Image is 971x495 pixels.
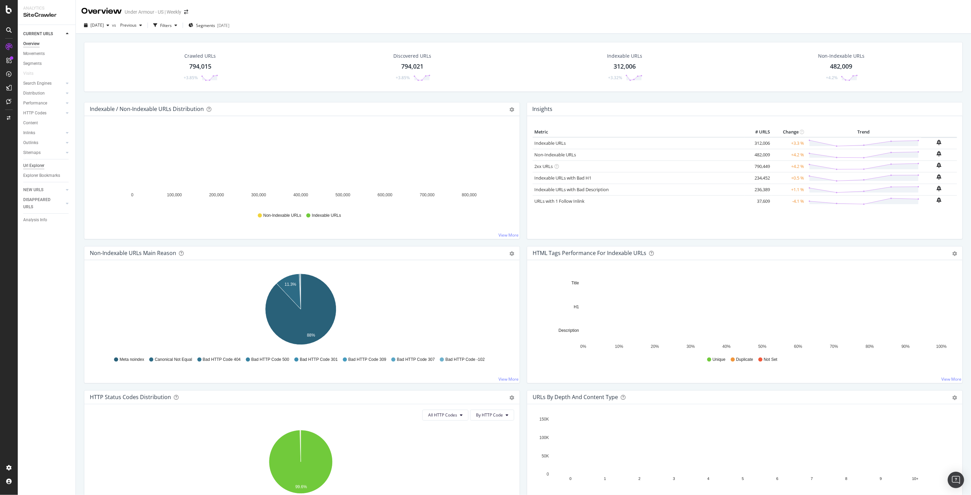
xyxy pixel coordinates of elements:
[23,162,71,169] a: Url Explorer
[117,22,137,28] span: Previous
[112,22,117,28] span: vs
[23,196,58,211] div: DISAPPEARED URLS
[186,20,232,31] button: Segments[DATE]
[336,193,351,197] text: 500,000
[902,344,910,349] text: 90%
[673,477,675,481] text: 3
[713,357,726,363] span: Unique
[534,163,553,169] a: 2xx URLs
[744,184,772,195] td: 236,389
[23,149,64,156] a: Sitemaps
[23,60,71,67] a: Segments
[184,53,216,59] div: Crawled URLs
[744,160,772,172] td: 790,449
[428,412,457,418] span: All HTTP Codes
[217,23,229,28] div: [DATE]
[203,357,241,363] span: Bad HTTP Code 404
[615,344,623,349] text: 10%
[251,193,266,197] text: 300,000
[764,357,777,363] span: Not Set
[23,216,71,224] a: Analysis Info
[742,477,744,481] text: 5
[580,344,587,349] text: 0%
[744,149,772,160] td: 482,009
[23,50,45,57] div: Movements
[23,5,70,11] div: Analytics
[758,344,766,349] text: 50%
[189,62,211,71] div: 794,015
[937,186,942,191] div: bell-plus
[772,172,806,184] td: +0.5 %
[23,90,64,97] a: Distribution
[534,140,566,146] a: Indexable URLs
[125,9,181,15] div: Under Armour - US | Weekly
[167,193,182,197] text: 100,000
[937,162,942,168] div: bell-plus
[23,110,46,117] div: HTTP Codes
[736,357,753,363] span: Duplicate
[569,477,572,481] text: 0
[209,193,224,197] text: 200,000
[23,80,52,87] div: Search Engines
[772,149,806,160] td: +4.2 %
[744,195,772,207] td: 37,609
[378,193,393,197] text: 600,000
[937,140,942,145] div: bell-plus
[119,357,144,363] span: Meta noindex
[912,477,919,481] text: 10+
[23,216,47,224] div: Analysis Info
[90,271,511,350] svg: A chart.
[542,454,549,458] text: 50K
[307,333,315,338] text: 88%
[196,23,215,28] span: Segments
[160,23,172,28] div: Filters
[300,357,338,363] span: Bad HTTP Code 301
[744,172,772,184] td: 234,452
[394,53,432,59] div: Discovered URLs
[806,127,921,137] th: Trend
[117,20,145,31] button: Previous
[811,477,813,481] text: 7
[722,344,731,349] text: 40%
[23,162,44,169] div: Url Explorer
[23,119,71,127] a: Content
[470,410,514,421] button: By HTTP Code
[509,107,514,112] div: gear
[952,395,957,400] div: gear
[818,53,864,59] div: Non-Indexable URLs
[90,22,104,28] span: 2025 Sep. 11th
[23,100,47,107] div: Performance
[295,484,307,489] text: 99.6%
[533,271,954,350] svg: A chart.
[23,196,64,211] a: DISAPPEARED URLS
[81,5,122,17] div: Overview
[830,344,838,349] text: 70%
[90,105,204,112] div: Indexable / Non-Indexable URLs Distribution
[90,127,511,206] svg: A chart.
[312,213,341,218] span: Indexable URLs
[534,198,585,204] a: URLs with 1 Follow Inlink
[539,417,549,422] text: 150K
[651,344,659,349] text: 20%
[937,174,942,180] div: bell-plus
[23,186,64,194] a: NEW URLS
[707,477,709,481] text: 4
[776,477,778,481] text: 6
[23,119,38,127] div: Content
[23,70,40,77] a: Visits
[559,328,579,333] text: Description
[772,195,806,207] td: -4.1 %
[446,357,485,363] span: Bad HTTP Code -102
[547,472,549,477] text: 0
[509,395,514,400] div: gear
[90,394,171,400] div: HTTP Status Codes Distribution
[744,127,772,137] th: # URLS
[608,75,622,81] div: +3.32%
[420,193,435,197] text: 700,000
[687,344,695,349] text: 30%
[948,472,964,488] div: Open Intercom Messenger
[285,282,296,287] text: 11.3%
[604,477,606,481] text: 1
